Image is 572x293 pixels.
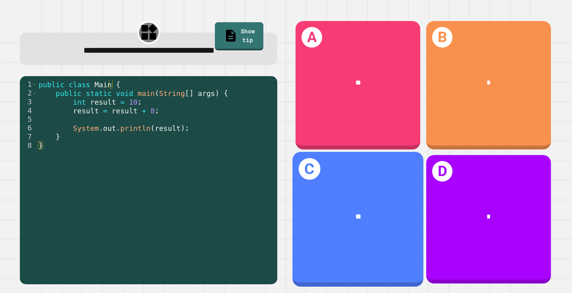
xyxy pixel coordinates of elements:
[20,124,37,132] div: 6
[32,80,37,89] span: Toggle code folding, rows 1 through 8
[299,158,320,180] h1: C
[215,22,263,50] a: Show tip
[301,27,322,48] h1: A
[432,27,453,48] h1: B
[20,89,37,98] div: 2
[20,141,37,150] div: 8
[32,89,37,98] span: Toggle code folding, rows 2 through 7
[20,106,37,115] div: 4
[20,80,37,89] div: 1
[20,115,37,124] div: 5
[20,132,37,141] div: 7
[20,98,37,106] div: 3
[432,161,453,182] h1: D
